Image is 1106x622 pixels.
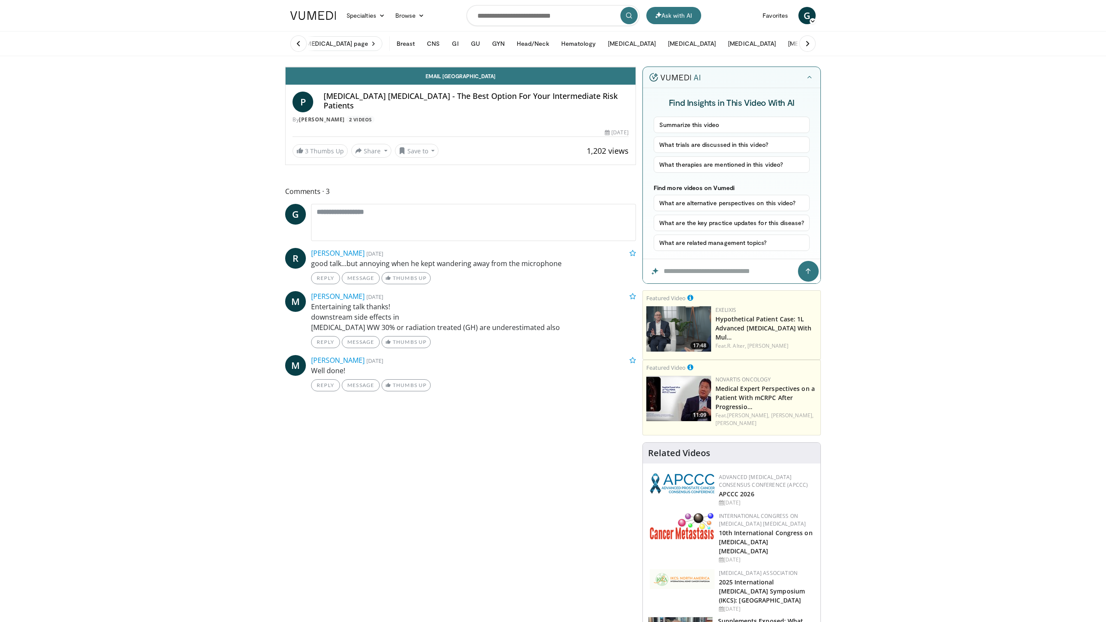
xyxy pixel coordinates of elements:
[285,36,382,51] a: Visit [MEDICAL_DATA] page
[381,272,430,284] a: Thumbs Up
[646,364,686,371] small: Featured Video
[727,342,746,349] a: R. Alter,
[643,259,820,283] input: Question for the AI
[381,336,430,348] a: Thumbs Up
[311,355,365,365] a: [PERSON_NAME]
[381,379,430,391] a: Thumbs Up
[654,136,810,153] button: What trials are discussed in this video?
[646,376,711,421] img: 918109e9-db38-4028-9578-5f15f4cfacf3.jpg.150x105_q85_crop-smart_upscale.jpg
[690,411,709,419] span: 11:09
[311,258,636,269] p: good talk...but annoying when he kept wandering away from the microphone
[286,67,636,85] a: Email [GEOGRAPHIC_DATA]
[649,73,700,82] img: vumedi-ai-logo.v2.svg
[663,35,721,52] button: [MEDICAL_DATA]
[311,272,340,284] a: Reply
[466,35,485,52] button: GU
[690,342,709,349] span: 17:48
[715,384,815,411] a: Medical Expert Perspectives on a Patient With mCRPC After Progressio…
[512,35,554,52] button: Head/Neck
[654,156,810,173] button: What therapies are mentioned in this video?
[654,235,810,251] button: What are related management topics?
[650,569,715,589] img: fca7e709-d275-4aeb-92d8-8ddafe93f2a6.png.150x105_q85_autocrop_double_scale_upscale_version-0.2.png
[798,7,816,24] a: G
[587,146,629,156] span: 1,202 views
[723,35,781,52] button: [MEDICAL_DATA]
[391,35,420,52] button: Breast
[285,186,636,197] span: Comments 3
[366,250,383,257] small: [DATE]
[311,365,636,376] p: Well done!
[646,306,711,352] img: 84b4300d-85e9-460f-b732-bf58958c3fce.png.150x105_q85_crop-smart_upscale.png
[447,35,464,52] button: GI
[719,605,814,613] div: [DATE]
[715,412,817,427] div: Feat.
[605,129,628,136] div: [DATE]
[603,35,661,52] button: [MEDICAL_DATA]
[719,512,806,527] a: International Congress on [MEDICAL_DATA] [MEDICAL_DATA]
[285,204,306,225] a: G
[290,11,336,20] img: VuMedi Logo
[719,499,814,507] div: [DATE]
[346,116,375,123] a: 2 Videos
[395,144,439,158] button: Save to
[292,144,348,158] a: 3 Thumbs Up
[299,116,345,123] a: [PERSON_NAME]
[715,342,817,350] div: Feat.
[292,92,313,112] a: P
[487,35,510,52] button: GYN
[727,412,769,419] a: [PERSON_NAME],
[292,116,629,124] div: By
[719,556,814,564] div: [DATE]
[654,195,810,211] button: What are alternative perspectives on this video?
[646,294,686,302] small: Featured Video
[285,355,306,376] a: M
[654,215,810,231] button: What are the key practice updates for this disease?
[747,342,788,349] a: [PERSON_NAME]
[715,419,756,427] a: [PERSON_NAME]
[654,97,810,108] h4: Find Insights in This Video With AI
[719,529,813,555] a: 10th International Congress on [MEDICAL_DATA] [MEDICAL_DATA]
[719,490,754,498] a: APCCC 2026
[324,92,629,110] h4: [MEDICAL_DATA] [MEDICAL_DATA] - The Best Option For Your Intermediate Risk Patients
[719,473,808,489] a: Advanced [MEDICAL_DATA] Consensus Conference (APCCC)
[757,7,793,24] a: Favorites
[783,35,841,52] button: [MEDICAL_DATA]
[366,357,383,365] small: [DATE]
[719,578,805,604] a: 2025 International [MEDICAL_DATA] Symposium (IKCS): [GEOGRAPHIC_DATA]
[556,35,601,52] button: Hematology
[285,291,306,312] a: M
[719,569,798,577] a: [MEDICAL_DATA] Association
[646,376,711,421] a: 11:09
[341,7,390,24] a: Specialties
[390,7,430,24] a: Browse
[305,147,308,155] span: 3
[342,336,380,348] a: Message
[650,512,715,539] img: 6ff8bc22-9509-4454-a4f8-ac79dd3b8976.png.150x105_q85_autocrop_double_scale_upscale_version-0.2.png
[467,5,639,26] input: Search topics, interventions
[422,35,445,52] button: CNS
[771,412,814,419] a: [PERSON_NAME],
[715,376,771,383] a: Novartis Oncology
[366,293,383,301] small: [DATE]
[311,379,340,391] a: Reply
[311,248,365,258] a: [PERSON_NAME]
[715,306,736,314] a: Exelixis
[311,336,340,348] a: Reply
[311,292,365,301] a: [PERSON_NAME]
[351,144,391,158] button: Share
[648,448,710,458] h4: Related Videos
[342,272,380,284] a: Message
[285,248,306,269] a: R
[342,379,380,391] a: Message
[654,117,810,133] button: Summarize this video
[650,473,715,494] img: 92ba7c40-df22-45a2-8e3f-1ca017a3d5ba.png.150x105_q85_autocrop_double_scale_upscale_version-0.2.png
[654,184,810,191] p: Find more videos on Vumedi
[311,301,636,333] p: Entertaining talk thanks! downstream side effects in [MEDICAL_DATA] WW 30% or radiation treated (...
